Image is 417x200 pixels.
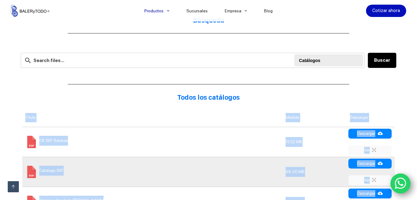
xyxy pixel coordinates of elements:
a: Descargar [348,189,392,198]
a: Catalogo SKF [25,169,64,174]
a: WhatsApp [390,173,411,194]
a: Ver [348,175,392,185]
a: Descargar [348,159,392,169]
td: 15.52 MB [283,127,347,157]
strong: Búsqueda [193,16,224,24]
input: Search files... [21,53,364,68]
span: Catalogo SKF [39,166,64,176]
a: Ver [348,145,392,155]
img: Balerytodo [11,5,49,17]
td: 68.00 MB [283,157,347,187]
a: Descargar [348,129,392,139]
a: Cotizar ahora [366,5,406,17]
strong: Todos los catálogos [177,94,240,101]
button: Buscar [368,53,396,68]
th: Medida [283,108,347,127]
img: search-24.svg [24,56,32,64]
a: CR SKF Retenes [25,139,68,144]
span: CR SKF Retenes [39,136,68,146]
th: Descargar [347,108,395,127]
a: Ir arriba [8,181,19,192]
th: Titulo [22,108,282,127]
